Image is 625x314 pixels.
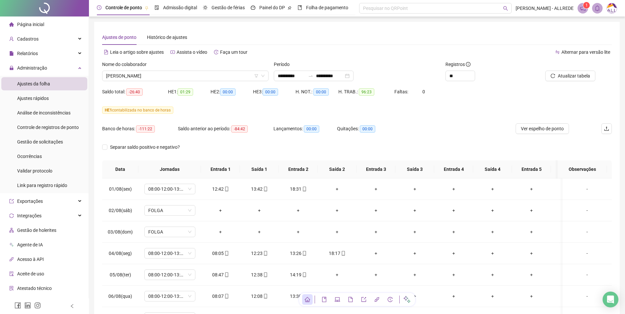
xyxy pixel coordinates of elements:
[323,293,351,300] div: 18:40
[551,74,555,78] span: reload
[556,207,584,214] div: +
[322,297,327,302] span: book
[284,293,312,300] div: 13:30
[395,160,434,178] th: Saída 3
[545,71,595,81] button: Atualizar tabela
[245,250,273,257] div: 12:23
[17,51,38,56] span: Relatórios
[323,207,351,214] div: +
[284,271,312,278] div: 14:19
[603,292,618,307] div: Open Intercom Messenger
[374,297,380,302] span: api
[231,125,248,133] span: -84:42
[17,154,42,159] span: Ocorrências
[362,185,390,193] div: +
[155,5,159,10] span: file-done
[556,293,584,300] div: +
[245,293,273,300] div: 12:08
[284,228,312,235] div: +
[70,304,74,308] span: left
[568,250,607,257] div: -
[206,185,235,193] div: 12:42
[108,294,132,299] span: 06/08(qua)
[97,5,101,10] span: clock-circle
[240,160,279,178] th: Saída 1
[394,89,409,94] span: Faltas:
[254,74,258,78] span: filter
[440,250,468,257] div: +
[503,6,508,11] span: search
[580,5,586,11] span: notification
[440,228,468,235] div: +
[556,250,584,257] div: +
[109,251,132,256] span: 04/08(seg)
[178,88,193,96] span: 01:29
[206,207,235,214] div: +
[401,207,429,214] div: +
[145,6,149,10] span: pushpin
[274,61,294,68] label: Período
[440,271,468,278] div: +
[206,228,235,235] div: +
[17,228,56,233] span: Gestão de holerites
[17,110,71,115] span: Análise de inconsistências
[109,208,132,213] span: 02/08(sáb)
[148,205,191,215] span: FOLGA
[17,81,50,86] span: Ajustes da folha
[245,185,273,193] div: 13:42
[440,207,468,214] div: +
[9,199,14,204] span: export
[9,51,14,56] span: file
[168,88,211,96] div: HE 1:
[516,123,569,134] button: Ver espelho de ponto
[148,248,191,258] span: 08:00-12:00-13:12-18:00
[478,271,507,278] div: +
[170,50,175,54] span: youtube
[604,126,609,131] span: upload
[478,250,507,257] div: +
[214,50,218,54] span: history
[102,35,136,40] span: Ajustes de ponto
[585,3,588,8] span: 1
[308,73,313,78] span: swap-right
[17,36,39,42] span: Cadastros
[17,139,63,144] span: Gestão de solicitações
[568,207,607,214] div: -
[102,61,151,68] label: Nome do colaborador
[440,185,468,193] div: +
[359,88,374,96] span: 96:23
[555,50,560,54] span: swap
[279,160,318,178] th: Entrada 2
[108,229,133,235] span: 03/08(dom)
[348,297,353,302] span: file
[17,96,49,101] span: Ajustes rápidos
[105,108,112,112] span: HE 1
[9,213,14,218] span: sync
[362,228,390,235] div: +
[478,185,507,193] div: +
[478,228,507,235] div: +
[362,293,390,300] div: +
[301,251,307,256] span: mobile
[220,88,236,96] span: 00:00
[102,125,178,133] div: Banco de horas:
[245,207,273,214] div: +
[323,228,351,235] div: +
[305,297,310,302] span: home
[220,49,247,55] span: Faça um tour
[136,125,155,133] span: -111:22
[517,185,546,193] div: +
[245,271,273,278] div: 12:38
[440,293,468,300] div: +
[17,183,67,188] span: Link para registro rápido
[110,272,131,277] span: 05/08(ter)
[284,250,312,257] div: 13:26
[138,160,201,178] th: Jornadas
[607,3,617,13] img: 75003
[251,5,255,10] span: dashboard
[9,257,14,262] span: api
[126,88,143,96] span: -26:40
[9,271,14,276] span: audit
[284,185,312,193] div: 18:31
[263,272,268,277] span: mobile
